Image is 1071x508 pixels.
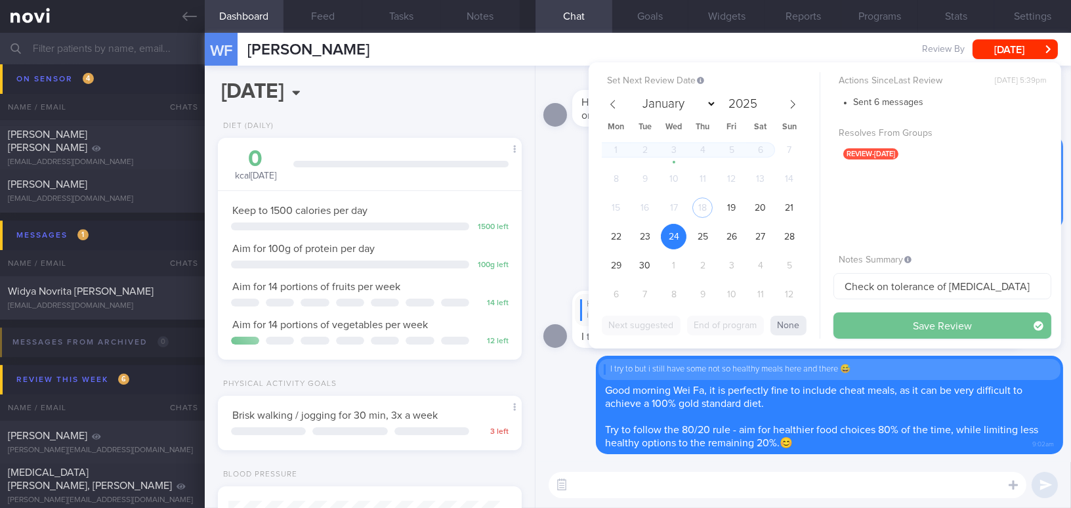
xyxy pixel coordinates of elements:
span: Widya Novrita [PERSON_NAME] [8,286,154,297]
div: [EMAIL_ADDRESS][DOMAIN_NAME] [8,301,197,311]
span: Thu [688,123,717,132]
span: [PERSON_NAME] [8,179,87,190]
div: [EMAIL_ADDRESS][DOMAIN_NAME] [8,71,197,81]
span: Notes Summary [839,255,912,265]
label: Resolves From Groups [839,128,1046,140]
div: Hi [PERSON_NAME], sure, no hurry at all. Even without logging, I would be happy to know if you ha... [580,299,1016,321]
div: 12 left [476,337,509,347]
div: Diet (Daily) [218,121,274,131]
li: Sent 6 messages [853,94,1051,109]
span: Mon [602,123,631,132]
span: October 10, 2025 [719,282,744,307]
span: Aim for 14 portions of vegetables per week [232,320,428,330]
div: Blood Pressure [218,470,297,480]
button: [DATE] [973,39,1058,59]
div: Review this week [13,371,133,389]
span: Good morning Wei Fa, it is perfectly fine to include cheat meals, as it can be very difficult to ... [605,385,1022,409]
label: Set Next Review Date [607,75,814,87]
span: September 28, 2025 [776,224,802,249]
div: Chats [152,250,205,276]
div: I try to but i still have some not so healthy meals here and there 😅 [604,364,1055,375]
span: Wed [660,123,688,132]
div: Chats [152,394,205,421]
div: [EMAIL_ADDRESS][DOMAIN_NAME] [8,108,197,117]
span: September 26, 2025 [719,224,744,249]
button: None [770,316,807,335]
span: October 5, 2025 [776,253,802,278]
span: September 21, 2025 [776,195,802,221]
span: [PERSON_NAME] [PERSON_NAME] [8,129,87,153]
span: [PERSON_NAME] [247,42,369,58]
div: WF [196,25,245,75]
div: kcal [DATE] [231,148,280,182]
span: Brisk walking / jogging for 30 min, 3x a week [232,410,438,421]
div: Messages [13,226,92,244]
span: review-[DATE] [843,148,898,159]
span: October 3, 2025 [719,253,744,278]
span: 9:02am [1032,436,1054,449]
span: September 22, 2025 [603,224,629,249]
span: September 19, 2025 [719,195,744,221]
span: October 1, 2025 [661,253,686,278]
span: Aim for 100g of protein per day [232,243,375,254]
span: Have not been logging actively past week 😅 haven try the cauliflower rice yet i think i will only... [581,97,996,121]
div: [PERSON_NAME][EMAIL_ADDRESS][DOMAIN_NAME] [8,446,197,455]
div: 3 left [476,427,509,437]
span: October 4, 2025 [747,253,773,278]
span: October 9, 2025 [690,282,715,307]
span: September 27, 2025 [747,224,773,249]
div: Messages from Archived [9,333,172,351]
div: 0 [231,148,280,171]
span: 6 [118,373,129,385]
span: September 30, 2025 [632,253,658,278]
span: Aim for 14 portions of fruits per week [232,282,400,292]
span: Review By [922,44,965,56]
span: September 24, 2025 [661,224,686,249]
div: [PERSON_NAME][EMAIL_ADDRESS][DOMAIN_NAME] [8,496,197,505]
span: Try to follow the 80/20 rule - aim for healthier food choices 80% of the time, while limiting les... [605,425,1038,448]
span: September 23, 2025 [632,224,658,249]
span: I try to but i still have some not so healthy meals here and there 😅 [581,331,887,342]
span: October 2, 2025 [690,253,715,278]
span: October 11, 2025 [747,282,773,307]
span: Fri [717,123,746,132]
select: Month [637,94,717,114]
span: Sat [746,123,775,132]
span: September 25, 2025 [690,224,715,249]
span: [PERSON_NAME] [8,93,87,103]
span: 1 [77,229,89,240]
span: Keep to 1500 calories per day [232,205,367,216]
div: Physical Activity Goals [218,379,337,389]
span: October 12, 2025 [776,282,802,307]
div: 1500 left [476,222,509,232]
span: September 20, 2025 [747,195,773,221]
span: October 8, 2025 [661,282,686,307]
input: Year [723,98,759,110]
span: Sun [775,123,804,132]
span: [MEDICAL_DATA][PERSON_NAME], [PERSON_NAME] [8,467,172,491]
span: 0 [157,336,169,347]
span: October 6, 2025 [603,282,629,307]
span: Tue [631,123,660,132]
button: Save Review [833,312,1051,339]
div: 100 g left [476,261,509,270]
div: [EMAIL_ADDRESS][DOMAIN_NAME] [8,194,197,204]
div: [EMAIL_ADDRESS][DOMAIN_NAME] [8,158,197,167]
span: October 7, 2025 [632,282,658,307]
span: September 29, 2025 [603,253,629,278]
span: [PERSON_NAME] [8,431,87,441]
span: [DATE] 5:39pm [995,76,1046,86]
label: Actions Since Last Review [839,75,1046,87]
div: 14 left [476,299,509,308]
